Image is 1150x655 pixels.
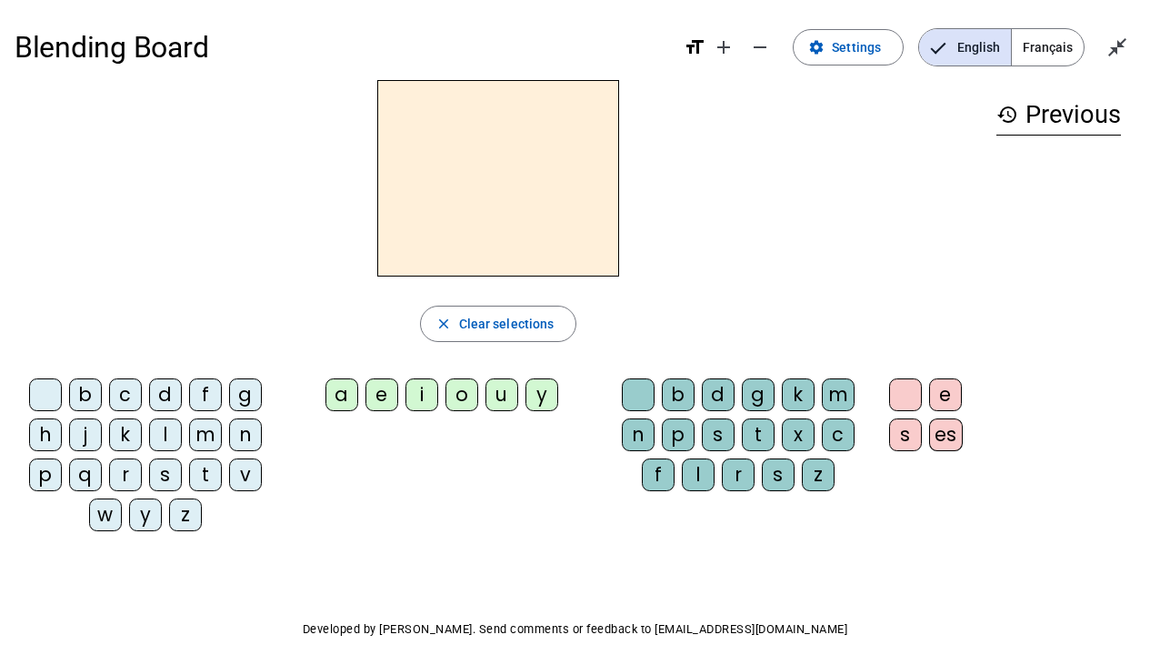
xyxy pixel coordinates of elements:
div: h [29,418,62,451]
div: s [149,458,182,491]
div: t [742,418,775,451]
div: f [642,458,675,491]
div: m [189,418,222,451]
div: b [662,378,695,411]
div: i [405,378,438,411]
div: d [702,378,735,411]
div: p [662,418,695,451]
div: k [109,418,142,451]
mat-icon: remove [749,36,771,58]
div: s [762,458,795,491]
span: Français [1012,29,1084,65]
div: d [149,378,182,411]
div: x [782,418,815,451]
div: j [69,418,102,451]
mat-icon: close_fullscreen [1106,36,1128,58]
div: k [782,378,815,411]
div: w [89,499,122,531]
div: v [229,458,262,491]
div: z [169,499,202,531]
div: g [742,378,775,411]
div: e [365,378,398,411]
div: z [802,458,835,491]
button: Settings [793,29,904,65]
div: c [109,378,142,411]
div: es [929,418,963,451]
div: r [109,458,142,491]
div: c [822,418,855,451]
div: t [189,458,222,491]
p: Developed by [PERSON_NAME]. Send comments or feedback to [EMAIL_ADDRESS][DOMAIN_NAME] [15,619,1135,640]
div: a [325,378,358,411]
mat-button-toggle-group: Language selection [918,28,1085,66]
span: English [919,29,1011,65]
div: y [129,499,162,531]
div: e [929,378,962,411]
div: n [229,418,262,451]
div: m [822,378,855,411]
div: r [722,458,755,491]
div: u [485,378,518,411]
span: Settings [832,36,881,58]
div: f [189,378,222,411]
div: s [702,418,735,451]
mat-icon: add [713,36,735,58]
div: o [445,378,478,411]
div: y [525,378,558,411]
mat-icon: history [996,104,1018,126]
div: l [682,458,715,491]
div: l [149,418,182,451]
span: Clear selections [459,313,555,335]
div: n [622,418,655,451]
button: Exit full screen [1099,29,1135,65]
mat-icon: close [435,316,452,332]
div: s [889,418,922,451]
button: Decrease font size [742,29,778,65]
h3: Previous [996,95,1121,136]
mat-icon: format_size [684,36,705,58]
button: Clear selections [420,306,577,342]
div: b [69,378,102,411]
div: q [69,458,102,491]
button: Increase font size [705,29,742,65]
mat-icon: settings [808,39,825,55]
h1: Blending Board [15,18,669,76]
div: g [229,378,262,411]
div: p [29,458,62,491]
